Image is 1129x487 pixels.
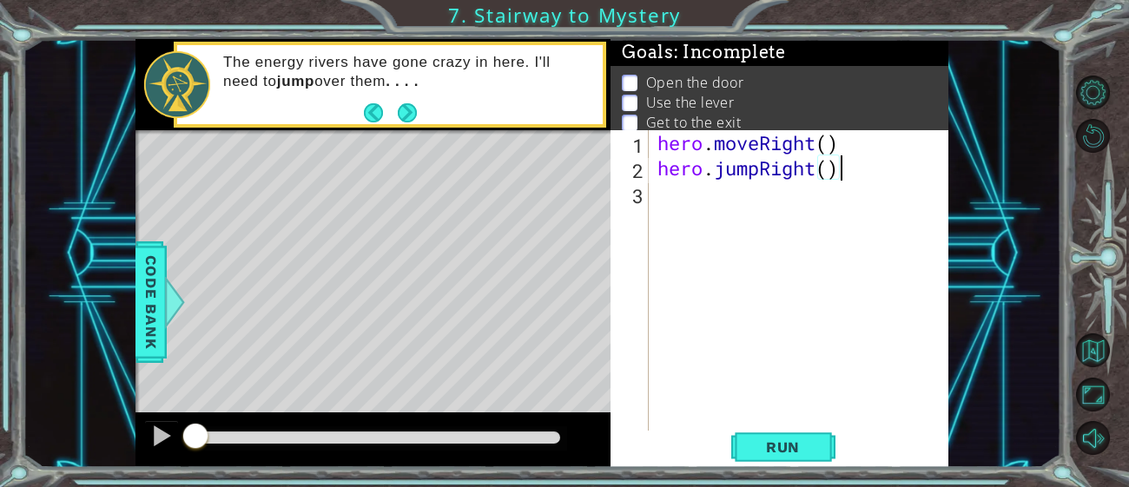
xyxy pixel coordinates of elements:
[646,113,741,132] p: Get to the exit
[1076,421,1110,455] button: Mute
[749,438,817,456] span: Run
[1076,333,1110,367] button: Back to Map
[622,42,786,63] span: Goals
[646,93,734,112] p: Use the lever
[614,133,649,158] div: 1
[731,431,835,464] button: Shift+Enter: Run current code.
[364,103,398,122] button: Back
[1076,378,1110,411] button: Maximize Browser
[144,420,179,456] button: Ctrl + P: Pause
[137,249,165,355] span: Code Bank
[1076,76,1110,109] button: Level Options
[277,73,314,89] strong: jump
[223,53,591,91] p: The energy rivers have gone crazy in here. I'll need to over them
[674,42,786,63] span: : Incomplete
[398,103,417,122] button: Next
[1076,119,1110,153] button: Restart Level
[614,183,649,208] div: 3
[614,158,649,183] div: 2
[386,73,419,89] strong: . . . .
[646,73,743,92] p: Open the door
